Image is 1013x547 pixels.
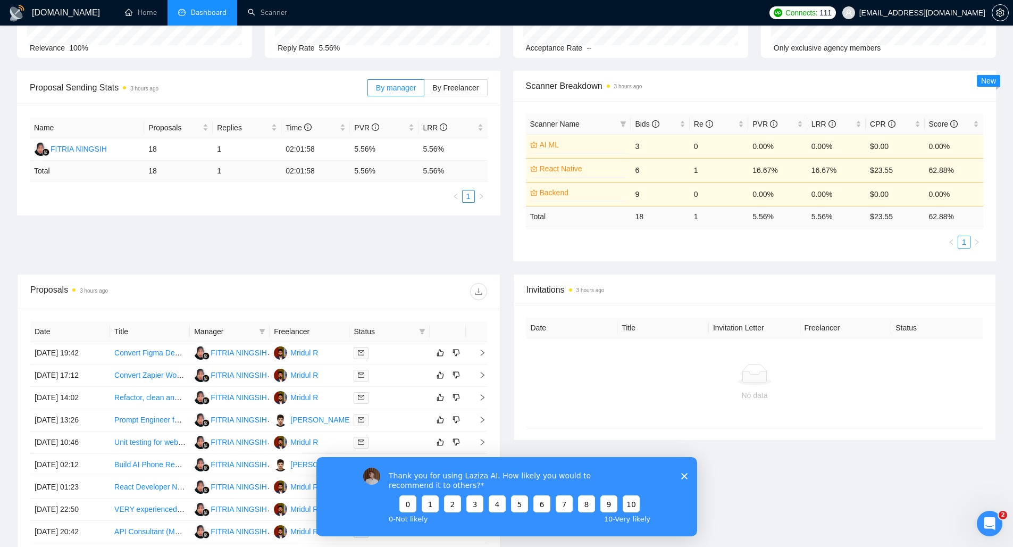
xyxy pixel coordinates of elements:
span: By Freelancer [432,84,479,92]
img: gigradar-bm.png [202,352,210,360]
th: Freelancer [270,321,349,342]
img: FN [194,346,207,360]
button: setting [992,4,1009,21]
button: left [945,236,958,248]
td: 1 [213,161,281,181]
td: [DATE] 13:26 [30,409,110,432]
th: Proposals [144,118,213,138]
td: [DATE] 01:23 [30,476,110,499]
td: [DATE] 20:42 [30,521,110,543]
td: Refactor, clean and stabilise my react / supabase web application [110,387,190,409]
button: dislike [450,413,463,426]
a: FNFITRIA NINGSIH [194,437,267,446]
span: Dashboard [191,8,227,17]
span: crown [530,165,538,172]
td: 0 [690,134,748,158]
a: MRMridul R [274,437,318,446]
a: MRMridul R [274,482,318,491]
button: dislike [450,391,463,404]
div: Mridul R [290,436,318,448]
button: right [970,236,983,248]
td: 1 [213,138,281,161]
td: 62.88 % [925,206,983,227]
th: Freelancer [800,318,892,338]
td: $ 23.55 [866,206,924,227]
span: Reply Rate [278,44,314,52]
img: gigradar-bm.png [42,148,49,156]
img: gigradar-bm.png [202,486,210,494]
span: LRR [811,120,836,128]
th: Date [30,321,110,342]
td: [DATE] 02:12 [30,454,110,476]
span: left [948,239,955,245]
span: info-circle [304,123,312,131]
span: like [437,416,444,424]
span: right [974,239,980,245]
span: Invitations [526,283,983,296]
td: React Developer Needed to Complete Website [110,476,190,499]
button: download [470,283,487,300]
a: React Native [540,163,625,175]
div: [PERSON_NAME] [290,414,351,426]
span: mail [358,394,364,401]
a: HN[PERSON_NAME] [274,415,351,424]
a: VERY experienced, high quality and fast iOS developer need [114,505,315,513]
td: [DATE] 10:46 [30,432,110,454]
li: Next Page [970,236,983,248]
th: Date [526,318,618,338]
td: Total [526,206,631,227]
span: info-circle [828,120,836,128]
button: like [434,391,447,404]
span: info-circle [652,120,659,128]
img: FN [194,436,207,449]
span: crown [530,141,538,148]
span: Status [354,326,414,337]
a: FNFITRIA NINGSIH [194,482,267,491]
td: 5.56 % [807,206,866,227]
span: 100% [69,44,88,52]
td: [DATE] 22:50 [30,499,110,521]
span: mail [358,439,364,445]
td: Prompt Engineer for GPT-Based Coupon Extraction from Retail Screenshots [110,409,190,432]
span: user [845,9,852,16]
span: info-circle [706,120,713,128]
th: Invitation Letter [709,318,800,338]
span: right [470,371,486,379]
td: Convert Zapier Workflow to AWS Lambda [110,364,190,387]
td: 0 [690,182,748,206]
button: like [434,346,447,359]
a: searchScanner [248,8,287,17]
span: info-circle [888,120,895,128]
img: FN [194,480,207,494]
td: 1 [690,206,748,227]
span: Only exclusive agency members [774,44,881,52]
a: Refactor, clean and stabilise my react / supabase web application [114,393,330,402]
span: dashboard [178,9,186,16]
td: Total [30,161,144,181]
th: Title [110,321,190,342]
img: MR [274,391,287,404]
span: filter [259,328,265,335]
td: 16.67% [748,158,807,182]
td: API Consultant (MVP Valuation Service) [110,521,190,543]
td: 16.67% [807,158,866,182]
td: [DATE] 19:42 [30,342,110,364]
td: 62.88% [925,158,983,182]
a: React Developer Needed to Complete Website [114,483,269,491]
div: Mridul R [290,481,318,493]
span: 111 [819,7,831,19]
span: left [453,193,459,200]
a: MRMridul R [274,348,318,357]
td: 5.56 % [748,206,807,227]
div: FITRIA NINGSIH [211,503,267,515]
a: HN[PERSON_NAME] [274,460,351,468]
div: FITRIA NINGSIH [211,369,267,381]
button: dislike [450,346,463,359]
